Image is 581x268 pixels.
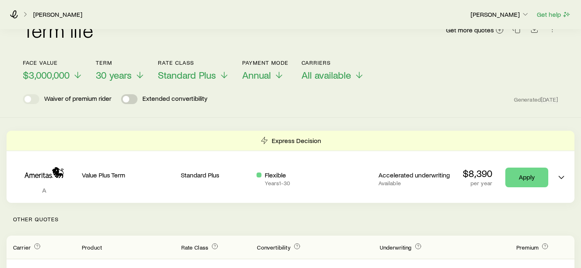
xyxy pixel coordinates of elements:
a: Get more quotes [446,25,504,35]
p: Available [378,180,450,186]
button: Payment ModeAnnual [242,59,288,81]
span: Annual [242,69,271,81]
span: Carrier [13,244,31,251]
p: Value Plus Term [82,171,174,179]
p: Rate Class [158,59,229,66]
p: [PERSON_NAME] [471,10,529,18]
span: Standard Plus [158,69,216,81]
p: Face value [23,59,83,66]
a: [PERSON_NAME] [33,11,83,18]
button: Get help [536,10,571,19]
span: Get more quotes [446,27,494,33]
span: 30 years [96,69,132,81]
p: Standard Plus [181,171,250,179]
p: Term [96,59,145,66]
h2: Term life [23,20,93,40]
span: $3,000,000 [23,69,70,81]
span: [DATE] [541,96,558,103]
p: Accelerated underwriting [378,171,450,179]
p: Extended convertibility [142,94,207,104]
p: Other Quotes [7,203,574,236]
span: Generated [514,96,558,103]
button: Face value$3,000,000 [23,59,83,81]
span: Underwriting [380,244,412,251]
p: Flexible [265,171,290,179]
p: Carriers [302,59,364,66]
a: Download CSV [529,27,540,35]
a: Apply [505,168,548,187]
button: [PERSON_NAME] [470,10,530,20]
button: Term30 years [96,59,145,81]
span: Rate Class [181,244,209,251]
p: per year [463,180,492,186]
p: Years 1 - 30 [265,180,290,186]
p: Payment Mode [242,59,288,66]
p: A [13,186,75,194]
p: Waiver of premium rider [44,94,111,104]
span: All available [302,69,351,81]
button: CarriersAll available [302,59,364,81]
p: Express Decision [272,136,321,145]
p: $8,390 [463,168,492,179]
span: Product [82,244,102,251]
span: Premium [516,244,538,251]
div: Term quotes [7,131,574,203]
button: Rate ClassStandard Plus [158,59,229,81]
span: Convertibility [257,244,290,251]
